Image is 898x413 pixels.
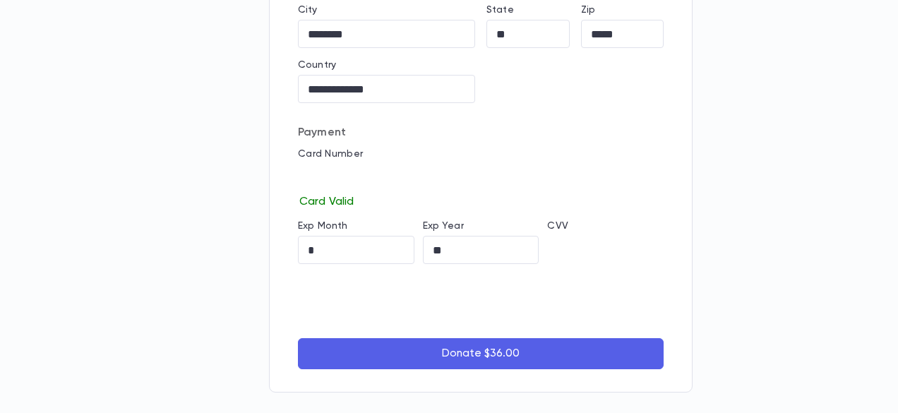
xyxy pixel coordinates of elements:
[486,4,514,16] label: State
[298,338,664,369] button: Donate $36.00
[298,4,318,16] label: City
[423,220,464,232] label: Exp Year
[298,148,664,160] p: Card Number
[298,192,664,209] p: Card Valid
[298,59,336,71] label: Country
[298,164,664,192] iframe: card
[298,220,347,232] label: Exp Month
[547,236,664,264] iframe: cvv
[547,220,664,232] p: CVV
[581,4,595,16] label: Zip
[298,126,664,140] p: Payment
